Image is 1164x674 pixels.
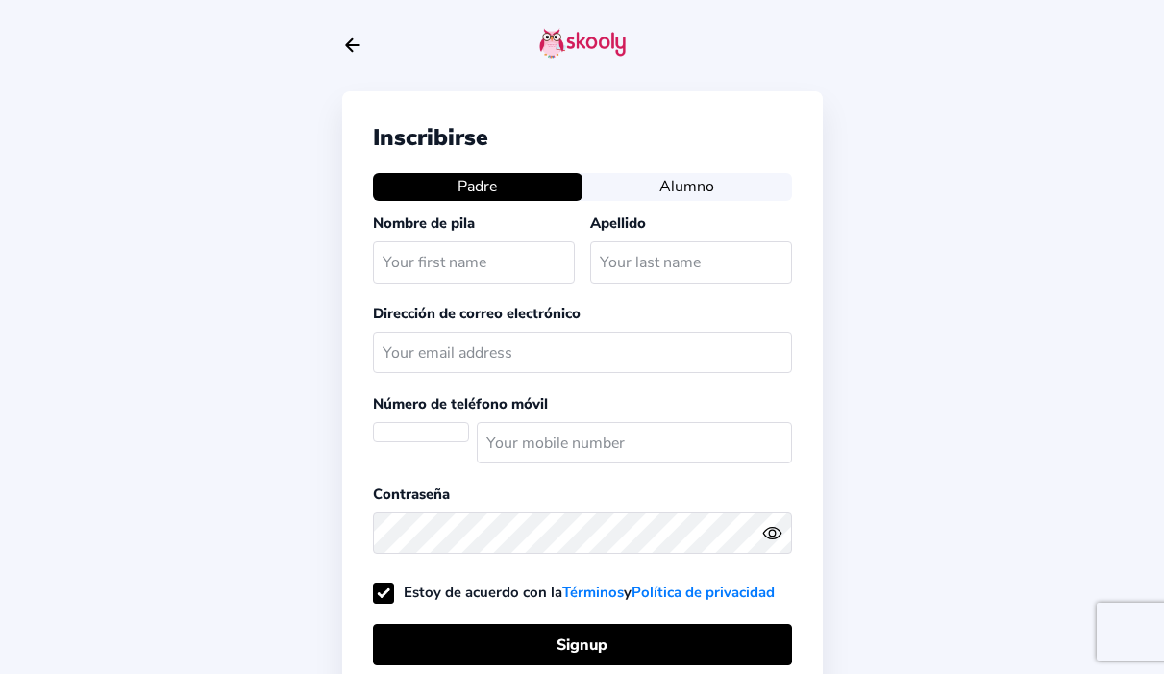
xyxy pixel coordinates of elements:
div: Inscribirse [373,122,792,153]
label: Número de teléfono móvil [373,394,548,413]
ion-icon: eye outline [762,523,782,543]
button: Alumno [582,173,792,200]
label: Dirección de correo electrónico [373,304,581,323]
input: Your last name [590,241,792,283]
input: Your email address [373,332,792,373]
label: Estoy de acuerdo con la y [373,583,775,602]
input: Your first name [373,241,575,283]
button: Padre [373,173,582,200]
button: eye outlineeye off outline [762,523,791,543]
input: Your mobile number [477,422,792,463]
a: Política de privacidad [632,583,775,602]
button: Signup [373,624,792,665]
button: arrow back outline [342,35,363,56]
label: Nombre de pila [373,213,475,233]
label: Apellido [590,213,646,233]
img: skooly-logo.png [539,28,626,59]
label: Contraseña [373,485,450,504]
a: Términos [562,583,624,602]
